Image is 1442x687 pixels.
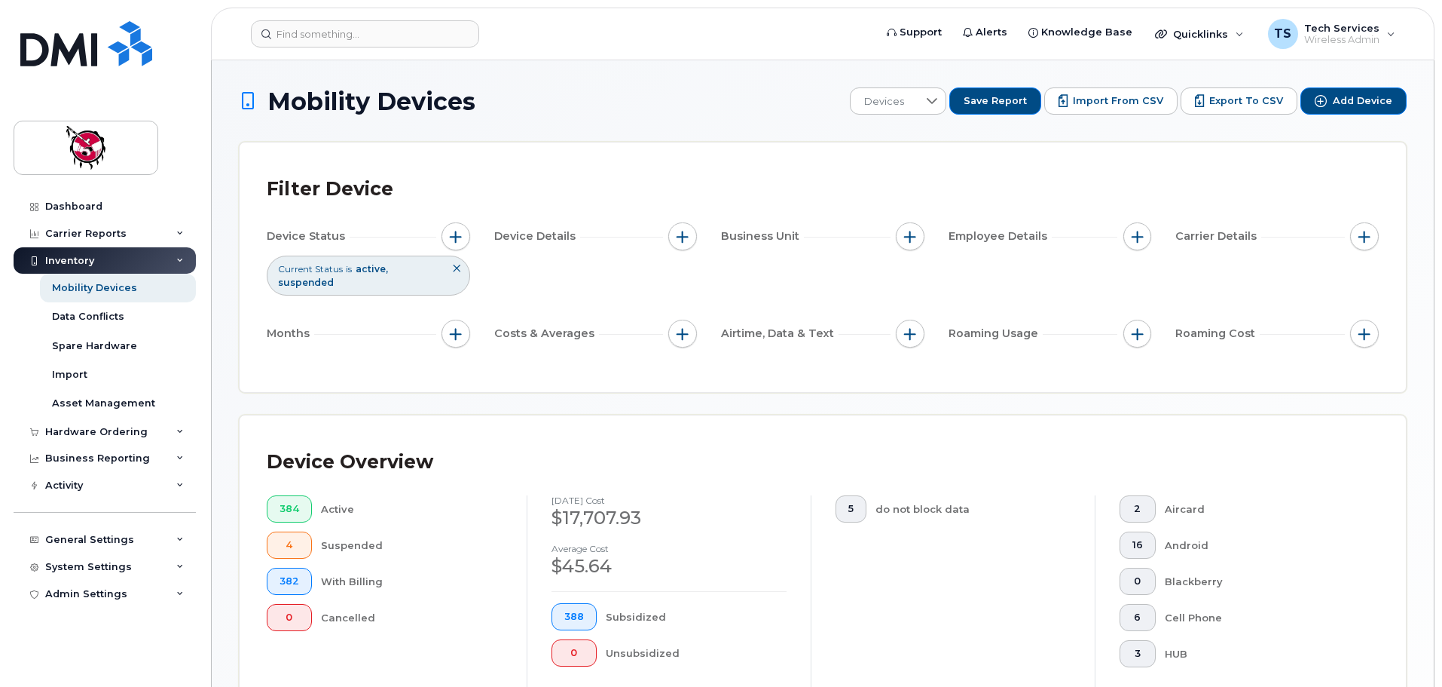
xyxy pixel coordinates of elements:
[1333,94,1392,108] span: Add Device
[321,532,503,559] div: Suspended
[1120,532,1156,559] button: 16
[267,532,312,559] button: 4
[721,228,804,244] span: Business Unit
[280,612,299,624] span: 0
[1132,575,1143,587] span: 0
[494,326,599,342] span: Costs & Averages
[280,575,299,587] span: 382
[1165,495,1355,523] div: Aircard
[1073,94,1163,108] span: Import from CSV
[964,94,1027,108] span: Save Report
[1165,640,1355,667] div: HUB
[267,495,312,523] button: 384
[551,505,787,531] div: $17,707.93
[267,443,433,482] div: Device Overview
[267,604,312,631] button: 0
[280,503,299,515] span: 384
[1120,604,1156,631] button: 6
[551,554,787,579] div: $45.64
[551,544,787,554] h4: Average cost
[494,228,580,244] span: Device Details
[267,170,393,209] div: Filter Device
[1044,87,1178,115] button: Import from CSV
[1165,568,1355,595] div: Blackberry
[848,503,854,515] span: 5
[1165,604,1355,631] div: Cell Phone
[278,277,334,288] span: suspended
[278,262,343,275] span: Current Status
[851,88,918,115] span: Devices
[1300,87,1407,115] button: Add Device
[356,263,388,274] span: active
[267,228,350,244] span: Device Status
[721,326,839,342] span: Airtime, Data & Text
[1120,568,1156,595] button: 0
[1181,87,1297,115] button: Export to CSV
[875,495,1071,523] div: do not block data
[551,639,597,667] button: 0
[321,604,503,631] div: Cancelled
[267,326,314,342] span: Months
[564,611,584,623] span: 388
[346,262,352,275] span: is
[1120,495,1156,523] button: 2
[564,647,584,659] span: 0
[949,87,1041,115] button: Save Report
[1376,621,1431,676] iframe: Messenger Launcher
[1209,94,1283,108] span: Export to CSV
[1120,640,1156,667] button: 3
[321,568,503,595] div: With Billing
[551,495,787,505] h4: [DATE] cost
[836,495,866,523] button: 5
[1132,648,1143,660] span: 3
[606,603,787,630] div: Subsidized
[551,603,597,630] button: 388
[280,539,299,551] span: 4
[1132,539,1143,551] span: 16
[606,639,787,667] div: Unsubsidized
[949,326,1043,342] span: Roaming Usage
[1132,503,1143,515] span: 2
[267,568,312,595] button: 382
[267,88,475,115] span: Mobility Devices
[1175,326,1260,342] span: Roaming Cost
[1132,612,1143,624] span: 6
[1165,532,1355,559] div: Android
[1175,228,1261,244] span: Carrier Details
[949,228,1052,244] span: Employee Details
[321,495,503,523] div: Active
